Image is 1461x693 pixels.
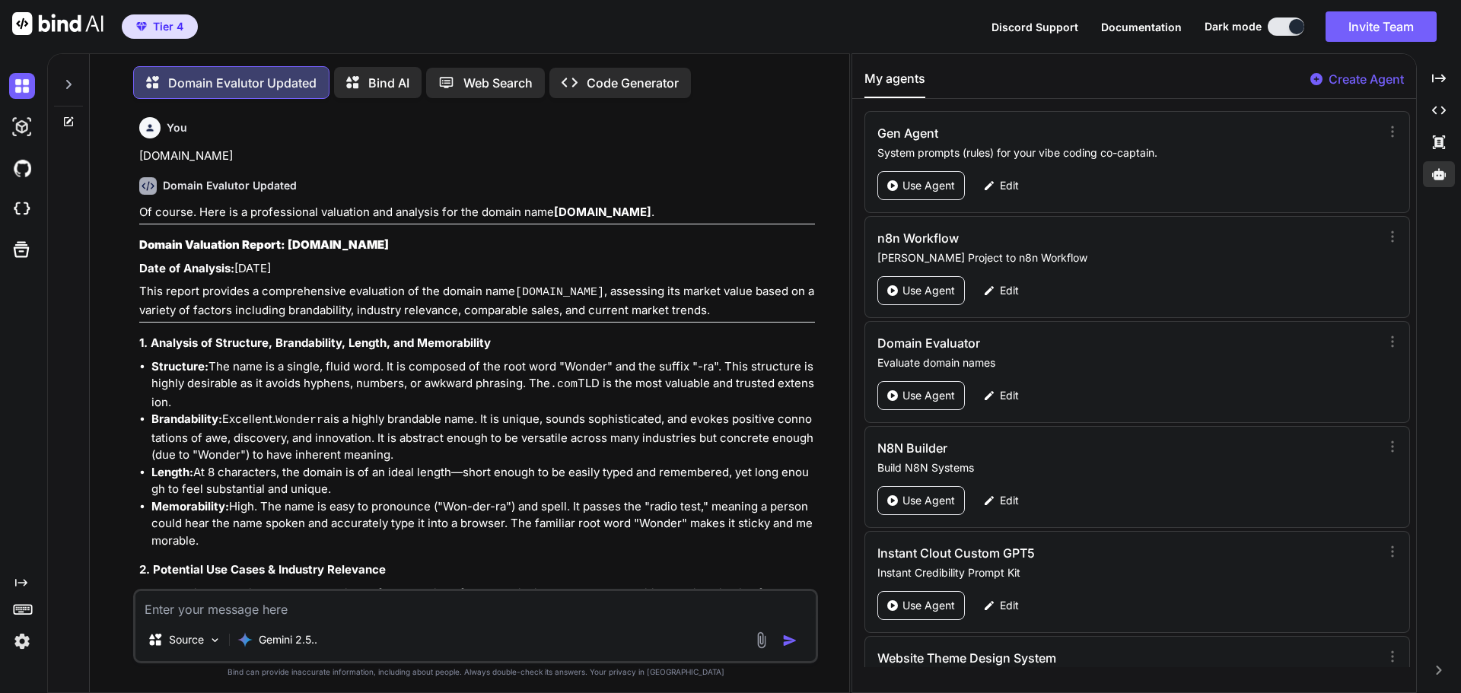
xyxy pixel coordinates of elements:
[151,359,208,374] strong: Structure:
[208,634,221,647] img: Pick Models
[1000,178,1019,193] p: Edit
[1000,388,1019,403] p: Edit
[1101,21,1182,33] span: Documentation
[877,439,1225,457] h3: N8N Builder
[877,460,1374,475] p: Build N8N Systems
[877,334,1225,352] h3: Domain Evaluator
[463,74,533,92] p: Web Search
[992,21,1078,33] span: Discord Support
[151,499,229,513] strong: Memorability:
[163,178,297,193] h6: Domain Evalutor Updated
[1326,11,1437,42] button: Invite Team
[139,237,389,252] strong: Domain Valuation Report: [DOMAIN_NAME]
[902,598,955,613] p: Use Agent
[902,493,955,508] p: Use Agent
[1101,19,1182,35] button: Documentation
[139,335,491,350] strong: 1. Analysis of Structure, Brandability, Length, and Memorability
[151,358,815,412] li: The name is a single, fluid word. It is composed of the root word "Wonder" and the suffix "-ra". ...
[9,114,35,140] img: darkAi-studio
[139,261,234,275] strong: Date of Analysis:
[151,464,815,498] li: At 8 characters, the domain is of an ideal length—short enough to be easily typed and remembered,...
[877,250,1374,265] p: [PERSON_NAME] Project to n8n Workflow
[167,120,187,135] h6: You
[151,411,815,464] li: Excellent. is a highly brandable name. It is unique, sounds sophisticated, and evokes positive co...
[877,145,1374,161] p: System prompts (rules) for your vibe coding co-captain.
[877,649,1225,667] h3: Website Theme Design System
[151,498,815,550] li: High. The name is easy to pronounce ("Won-der-ra") and spell. It passes the "radio test," meaning...
[554,205,651,219] strong: [DOMAIN_NAME]
[133,666,818,678] p: Bind can provide inaccurate information, including about people. Always double-check its answers....
[902,388,955,403] p: Use Agent
[139,204,815,221] p: Of course. Here is a professional valuation and analysis for the domain name .
[139,260,815,278] p: [DATE]
[237,632,253,647] img: Gemini 2.5 Pro
[1205,19,1262,34] span: Dark mode
[550,378,578,391] code: .com
[9,155,35,181] img: githubDark
[168,74,317,92] p: Domain Evalutor Updated
[139,562,386,577] strong: 2. Potential Use Cases & Industry Relevance
[122,14,198,39] button: premiumTier 4
[1000,493,1019,508] p: Edit
[992,19,1078,35] button: Discord Support
[877,355,1374,370] p: Evaluate domain names
[9,196,35,222] img: cloudideIcon
[139,585,815,621] p: is a versatile brand name suitable for a premium, forward-thinking company. Its positive and imag...
[9,73,35,99] img: darkChat
[275,414,330,427] code: Wonderra
[877,544,1225,562] h3: Instant Clout Custom GPT5
[877,124,1225,142] h3: Gen Agent
[902,178,955,193] p: Use Agent
[151,412,222,426] strong: Brandability:
[9,628,35,654] img: settings
[368,74,409,92] p: Bind AI
[877,565,1374,580] p: Instant Credibility Prompt Kit
[515,286,604,299] code: [DOMAIN_NAME]
[139,588,194,601] code: Wonderra
[877,229,1225,247] h3: n8n Workflow
[151,465,193,479] strong: Length:
[1000,598,1019,613] p: Edit
[782,633,797,648] img: icon
[169,632,204,647] p: Source
[1000,283,1019,298] p: Edit
[259,632,317,647] p: Gemini 2.5..
[587,74,679,92] p: Code Generator
[139,283,815,319] p: This report provides a comprehensive evaluation of the domain name , assessing its market value b...
[864,69,925,98] button: My agents
[753,631,770,649] img: attachment
[153,19,183,34] span: Tier 4
[902,283,955,298] p: Use Agent
[136,22,147,31] img: premium
[12,12,103,35] img: Bind AI
[139,148,815,165] p: [DOMAIN_NAME]
[1329,70,1404,88] p: Create Agent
